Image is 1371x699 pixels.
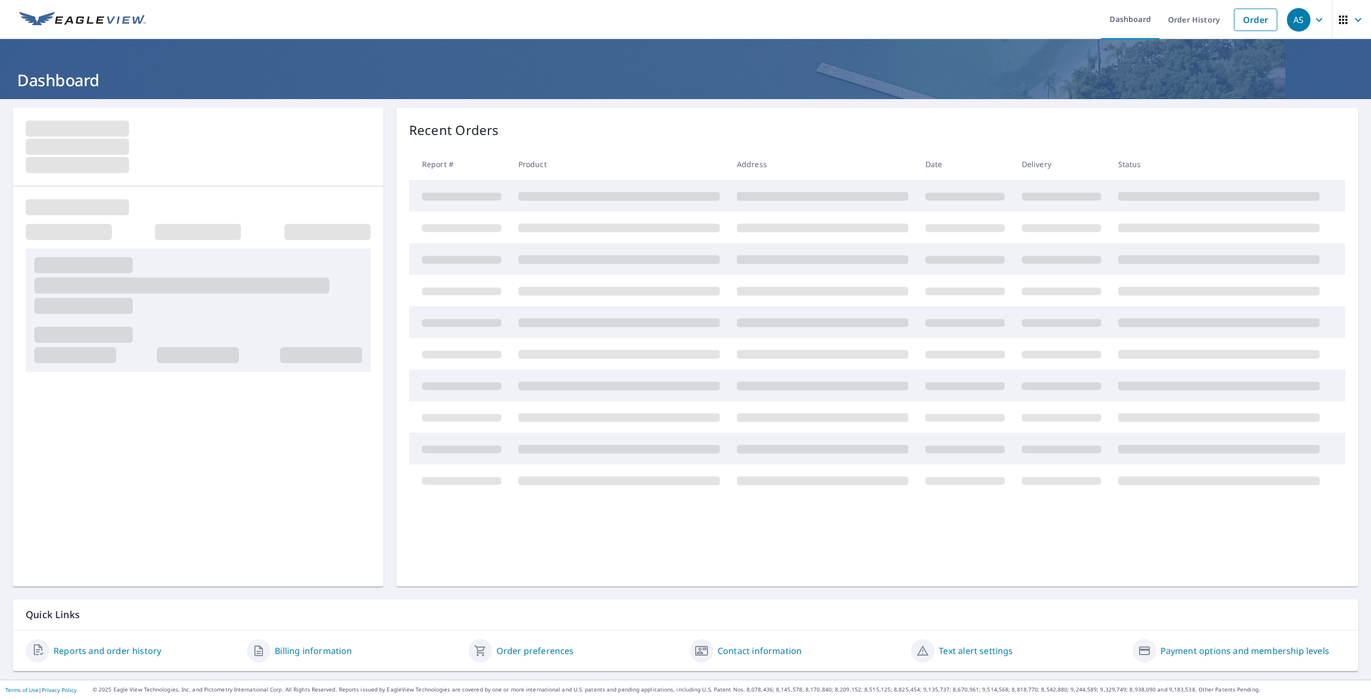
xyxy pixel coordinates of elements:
[1287,8,1310,32] div: AS
[13,69,1358,91] h1: Dashboard
[728,148,917,180] th: Address
[1110,148,1328,180] th: Status
[496,644,574,657] a: Order preferences
[275,644,352,657] a: Billing information
[26,608,1345,621] p: Quick Links
[93,686,1366,694] p: © 2025 Eagle View Technologies, Inc. and Pictometry International Corp. All Rights Reserved. Repo...
[54,644,161,657] a: Reports and order history
[5,687,77,693] p: |
[939,644,1013,657] a: Text alert settings
[1013,148,1110,180] th: Delivery
[19,12,146,28] img: EV Logo
[42,686,77,694] a: Privacy Policy
[917,148,1013,180] th: Date
[1161,644,1329,657] a: Payment options and membership levels
[5,686,39,694] a: Terms of Use
[409,121,499,140] p: Recent Orders
[1234,9,1277,31] a: Order
[510,148,728,180] th: Product
[409,148,510,180] th: Report #
[718,644,802,657] a: Contact information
